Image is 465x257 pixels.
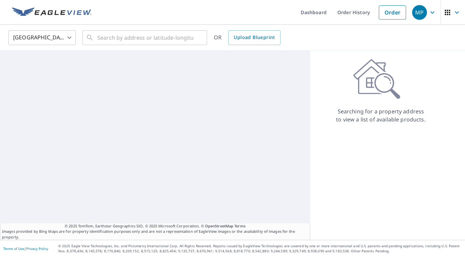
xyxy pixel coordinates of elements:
div: [GEOGRAPHIC_DATA] [8,28,76,47]
a: Privacy Policy [26,246,48,251]
a: Terms of Use [3,246,24,251]
a: Terms [234,223,245,228]
span: © 2025 TomTom, Earthstar Geographics SIO, © 2025 Microsoft Corporation, © [65,223,245,229]
p: | [3,247,48,251]
a: Order [379,5,406,20]
img: EV Logo [12,7,92,17]
a: OpenStreetMap [205,223,233,228]
div: MP [412,5,427,20]
p: © 2025 Eagle View Technologies, Inc. and Pictometry International Corp. All Rights Reserved. Repo... [58,244,462,254]
p: Searching for a property address to view a list of available products. [336,107,426,123]
input: Search by address or latitude-longitude [97,28,193,47]
div: OR [214,30,280,45]
a: Upload Blueprint [228,30,280,45]
span: Upload Blueprint [234,33,275,42]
